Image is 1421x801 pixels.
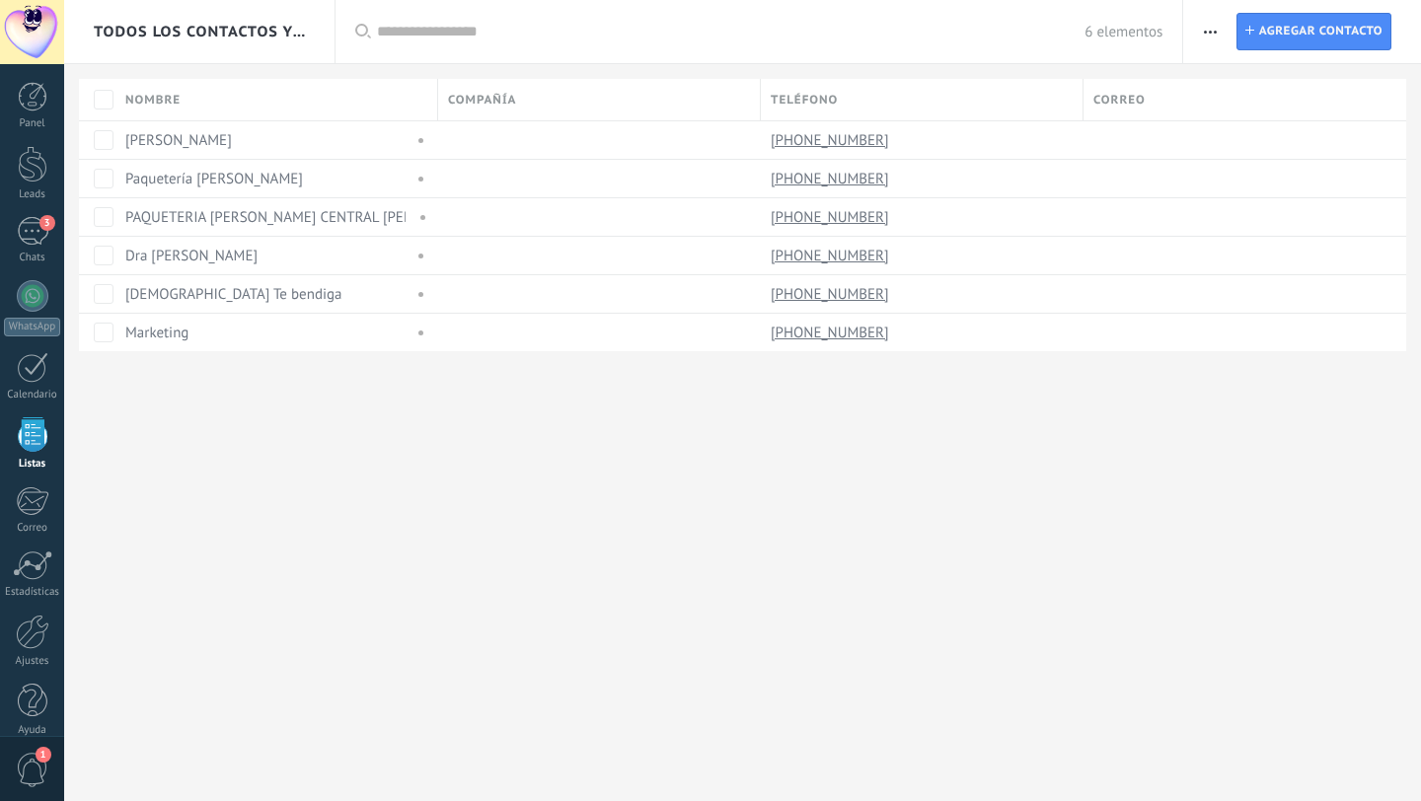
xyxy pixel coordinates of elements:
[4,586,61,599] div: Estadísticas
[4,252,61,264] div: Chats
[771,91,838,109] span: Teléfono
[771,324,893,341] a: [PHONE_NUMBER]
[36,747,51,763] span: 1
[125,170,303,188] a: Paquetería [PERSON_NAME]
[448,91,516,109] span: Compañía
[4,522,61,535] div: Correo
[771,170,893,187] a: [PHONE_NUMBER]
[4,318,60,336] div: WhatsApp
[125,247,258,265] a: Dra [PERSON_NAME]
[4,655,61,668] div: Ajustes
[125,285,341,304] a: [DEMOGRAPHIC_DATA] Te bendiga
[39,215,55,231] span: 3
[125,208,489,227] a: PAQUETERIA [PERSON_NAME] CENTRAL [PERSON_NAME]
[94,23,307,41] span: Todos los contactos y empresas
[4,188,61,201] div: Leads
[771,247,893,264] a: [PHONE_NUMBER]
[771,208,893,226] a: [PHONE_NUMBER]
[1259,14,1383,49] span: Agregar contacto
[125,91,181,109] span: Nombre
[771,285,893,303] a: [PHONE_NUMBER]
[4,389,61,401] div: Calendario
[1236,13,1391,50] a: Agregar contacto
[1084,23,1162,41] span: 6 elementos
[125,324,188,342] a: Marketing
[125,131,232,150] a: [PERSON_NAME]
[4,458,61,471] div: Listas
[771,131,893,149] a: [PHONE_NUMBER]
[4,724,61,737] div: Ayuda
[1093,91,1146,109] span: Correo
[4,117,61,130] div: Panel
